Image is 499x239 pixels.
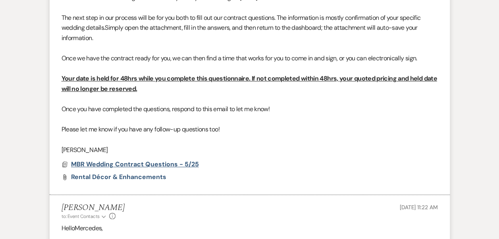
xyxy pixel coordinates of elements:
p: Once you have completed the questions, respond to this email to let me know! [62,104,438,114]
span: Hello [62,224,75,232]
a: Rental Décor & Enhancements [71,174,166,180]
p: Simply open the attachment, fill in the answers, and then return to the dashboard; the attachment... [62,13,438,43]
p: Mercedes [62,223,438,233]
span: MBR Wedding Contract Questions - 5/25 [71,160,199,168]
button: to: Event Contacts [62,213,107,220]
span: Once we have the contract ready for you, we can then find a time that works for you to come in an... [62,54,417,62]
p: [PERSON_NAME] [62,145,438,155]
span: Rental Décor & Enhancements [71,173,166,181]
p: Please let me know if you have any follow-up questions too! [62,124,438,135]
h5: [PERSON_NAME] [62,203,125,213]
u: Your date is held for 48hrs while you complete this questionnaire. If not completed within 48hrs,... [62,74,437,93]
span: [DATE] 11:22 AM [400,204,438,211]
span: The next step in our process will be for you both to fill out our contract questions. The informa... [62,13,421,32]
button: MBR Wedding Contract Questions - 5/25 [71,160,201,169]
span: to: Event Contacts [62,213,100,220]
